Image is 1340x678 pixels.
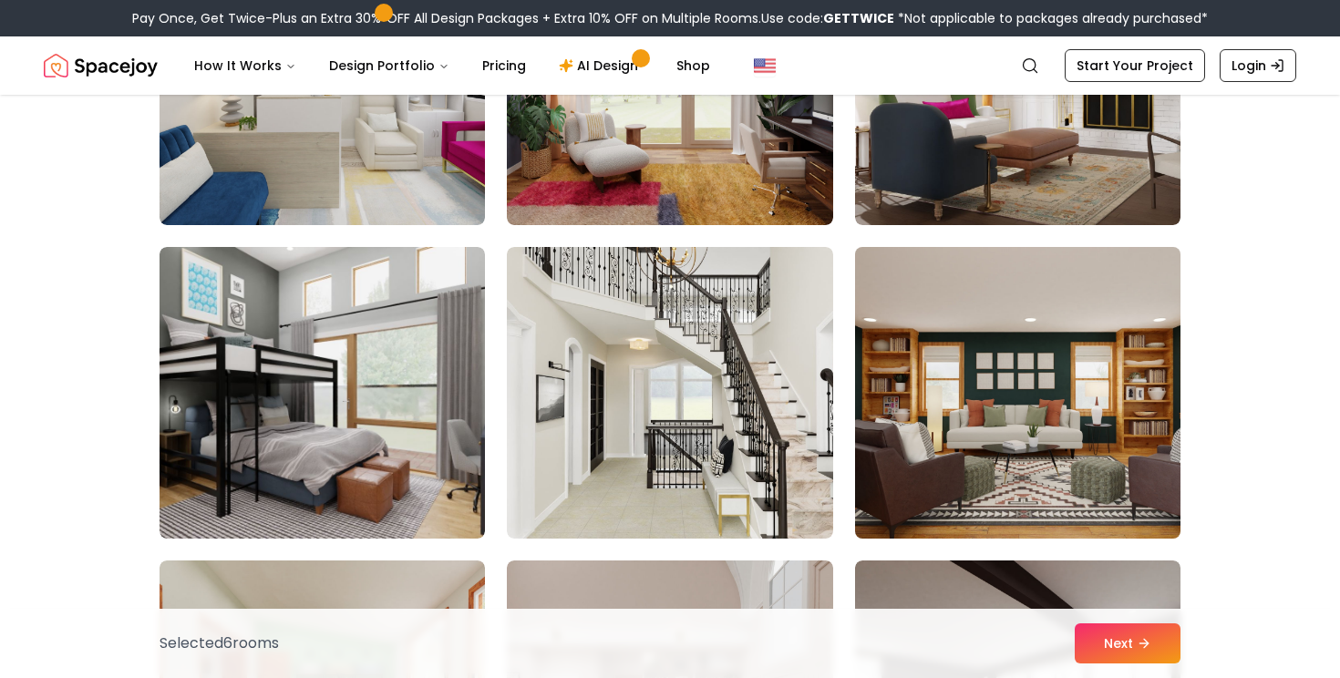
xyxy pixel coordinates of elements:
[544,47,658,84] a: AI Design
[1075,623,1180,663] button: Next
[1220,49,1296,82] a: Login
[44,47,158,84] img: Spacejoy Logo
[847,240,1189,546] img: Room room-51
[44,47,158,84] a: Spacejoy
[1065,49,1205,82] a: Start Your Project
[754,55,776,77] img: United States
[160,247,485,539] img: Room room-49
[180,47,725,84] nav: Main
[180,47,311,84] button: How It Works
[823,9,894,27] b: GETTWICE
[132,9,1208,27] div: Pay Once, Get Twice-Plus an Extra 30% OFF All Design Packages + Extra 10% OFF on Multiple Rooms.
[160,632,279,654] p: Selected 6 room s
[507,247,832,539] img: Room room-50
[314,47,464,84] button: Design Portfolio
[761,9,894,27] span: Use code:
[44,36,1296,95] nav: Global
[468,47,541,84] a: Pricing
[894,9,1208,27] span: *Not applicable to packages already purchased*
[662,47,725,84] a: Shop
